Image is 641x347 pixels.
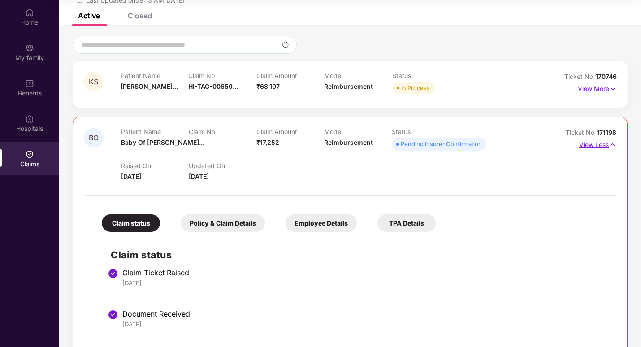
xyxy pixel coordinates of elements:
p: View Less [579,138,616,150]
img: svg+xml;base64,PHN2ZyB4bWxucz0iaHR0cDovL3d3dy53My5vcmcvMjAwMC9zdmciIHdpZHRoPSIxNyIgaGVpZ2h0PSIxNy... [609,140,616,150]
div: In Process [401,83,430,92]
span: ₹17,252 [256,139,279,146]
h2: Claim status [111,247,607,262]
span: 171198 [597,129,616,136]
p: Patient Name [121,128,189,135]
p: Patient Name [121,72,189,79]
span: KS [89,78,98,86]
div: [DATE] [122,320,607,328]
p: Claim No [188,72,256,79]
div: Document Received [122,309,607,318]
span: - [189,139,192,146]
div: Active [78,11,100,20]
span: BO [89,134,99,142]
p: Claim Amount [256,128,324,135]
span: 170746 [595,73,617,80]
img: svg+xml;base64,PHN2ZyB4bWxucz0iaHR0cDovL3d3dy53My5vcmcvMjAwMC9zdmciIHdpZHRoPSIxNyIgaGVpZ2h0PSIxNy... [609,84,617,94]
span: HI-TAG-00659... [188,82,238,90]
p: Status [392,128,459,135]
span: Reimbursement [324,139,373,146]
div: Closed [128,11,152,20]
span: [DATE] [189,173,209,180]
img: svg+xml;base64,PHN2ZyBpZD0iU2VhcmNoLTMyeDMyIiB4bWxucz0iaHR0cDovL3d3dy53My5vcmcvMjAwMC9zdmciIHdpZH... [282,41,289,48]
span: Ticket No [566,129,597,136]
span: Baby Of [PERSON_NAME]... [121,139,204,146]
img: svg+xml;base64,PHN2ZyBpZD0iU3RlcC1Eb25lLTMyeDMyIiB4bWxucz0iaHR0cDovL3d3dy53My5vcmcvMjAwMC9zdmciIH... [108,268,118,279]
img: svg+xml;base64,PHN2ZyBpZD0iU3RlcC1Eb25lLTMyeDMyIiB4bWxucz0iaHR0cDovL3d3dy53My5vcmcvMjAwMC9zdmciIH... [108,309,118,320]
img: svg+xml;base64,PHN2ZyBpZD0iSG9zcGl0YWxzIiB4bWxucz0iaHR0cDovL3d3dy53My5vcmcvMjAwMC9zdmciIHdpZHRoPS... [25,114,34,123]
p: Updated On [189,162,256,169]
img: svg+xml;base64,PHN2ZyBpZD0iSG9tZSIgeG1sbnM9Imh0dHA6Ly93d3cudzMub3JnLzIwMDAvc3ZnIiB3aWR0aD0iMjAiIG... [25,8,34,17]
div: Employee Details [286,214,357,232]
span: Ticket No [564,73,595,80]
img: svg+xml;base64,PHN2ZyBpZD0iQ2xhaW0iIHhtbG5zPSJodHRwOi8vd3d3LnczLm9yZy8yMDAwL3N2ZyIgd2lkdGg9IjIwIi... [25,150,34,159]
p: Raised On [121,162,189,169]
p: Claim No [189,128,256,135]
span: Reimbursement [324,82,373,90]
div: Claim Ticket Raised [122,268,607,277]
p: Mode [324,128,392,135]
p: Mode [324,72,392,79]
img: svg+xml;base64,PHN2ZyBpZD0iQmVuZWZpdHMiIHhtbG5zPSJodHRwOi8vd3d3LnczLm9yZy8yMDAwL3N2ZyIgd2lkdGg9Ij... [25,79,34,88]
div: Policy & Claim Details [181,214,265,232]
p: Claim Amount [256,72,325,79]
span: [PERSON_NAME]... [121,82,178,90]
span: ₹68,107 [256,82,280,90]
p: Status [392,72,460,79]
div: Pending Insurer Confirmation [401,139,482,148]
div: Claim status [102,214,160,232]
img: svg+xml;base64,PHN2ZyB3aWR0aD0iMjAiIGhlaWdodD0iMjAiIHZpZXdCb3g9IjAgMCAyMCAyMCIgZmlsbD0ibm9uZSIgeG... [25,43,34,52]
div: [DATE] [122,279,607,287]
p: View More [578,82,617,94]
span: [DATE] [121,173,141,180]
div: TPA Details [377,214,436,232]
